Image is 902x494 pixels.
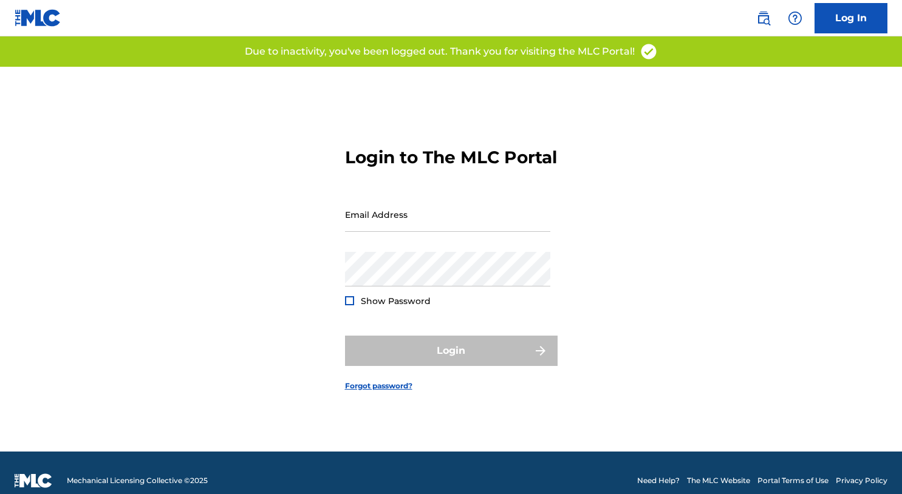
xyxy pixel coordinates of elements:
[640,42,658,61] img: access
[67,475,208,486] span: Mechanical Licensing Collective © 2025
[361,296,431,306] span: Show Password
[687,475,750,486] a: The MLC Website
[788,11,802,25] img: help
[756,11,771,25] img: search
[783,6,807,30] div: Help
[815,3,887,33] a: Log In
[345,381,412,391] a: Forgot password?
[836,475,887,486] a: Privacy Policy
[15,9,61,27] img: MLC Logo
[345,147,557,168] h3: Login to The MLC Portal
[15,473,52,488] img: logo
[245,44,635,59] p: Due to inactivity, you've been logged out. Thank you for visiting the MLC Portal!
[637,475,680,486] a: Need Help?
[751,6,776,30] a: Public Search
[757,475,829,486] a: Portal Terms of Use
